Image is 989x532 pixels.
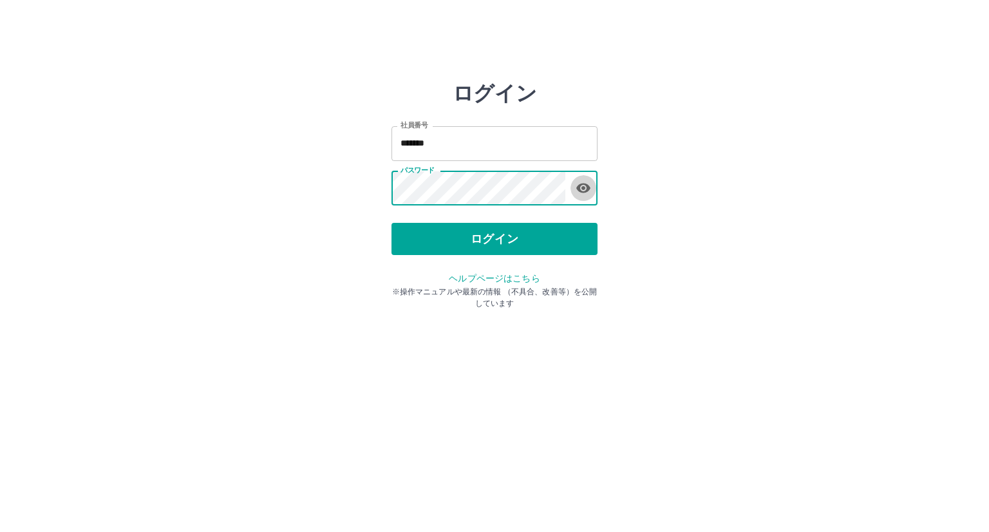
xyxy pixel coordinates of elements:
label: 社員番号 [400,120,428,130]
button: ログイン [391,223,598,255]
label: パスワード [400,166,435,175]
h2: ログイン [453,81,537,106]
a: ヘルプページはこちら [449,273,540,283]
p: ※操作マニュアルや最新の情報 （不具合、改善等）を公開しています [391,286,598,309]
